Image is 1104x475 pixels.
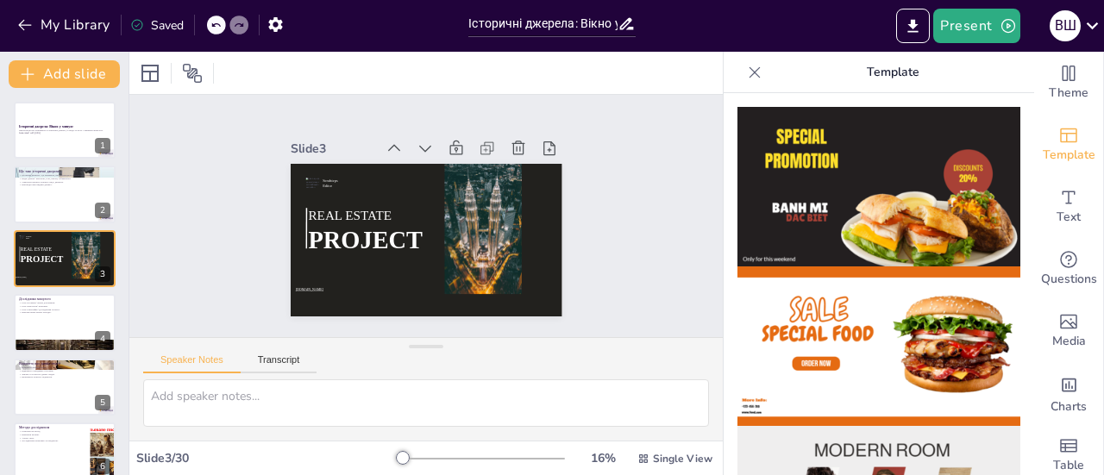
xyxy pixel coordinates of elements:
p: Аналіз ДНК. [19,436,85,440]
span: Charts [1051,397,1087,416]
span: Editor [323,184,332,188]
span: Questions [1041,270,1097,289]
div: 4 [14,294,116,351]
img: thumb-2.png [737,266,1020,426]
img: thumb-1.png [737,107,1020,266]
span: Position [182,63,203,84]
div: Slide 3 / 30 [136,450,399,466]
span: Media [1052,332,1086,351]
div: 1 [95,138,110,153]
button: Present [933,9,1019,43]
span: Template [1043,146,1095,165]
div: Layout [136,59,164,87]
span: PROJECT [21,253,64,264]
p: Презентація про важливість історичних джерел, їх види та роль у вивченні минулого. [19,128,110,132]
span: PROJECT [308,227,423,254]
p: Історичні джерела - це матеріали, які допомагають дізнатися про минуле. [19,173,110,177]
p: Унікальна цінність кожного виду джерела. [19,179,110,183]
button: В Ш [1050,9,1081,43]
span: Text [1057,208,1081,227]
div: 2 [95,203,110,218]
p: Звички та культура давніх людей. [19,372,110,376]
div: Slide 3 [291,141,376,157]
p: Розкопки як метод. [19,430,85,434]
p: Що таке історичні джерела? [19,169,110,174]
div: 2 [14,166,116,222]
p: Дослідження малюнків та предметів. [19,440,85,443]
p: Дослідники минулого [19,297,110,302]
p: Відкриття стародавніх поселень. [19,369,110,372]
button: My Library [13,11,117,39]
div: 3 [95,266,110,282]
span: Sendsteps [323,178,337,183]
span: Table [1053,456,1084,475]
div: 5 [95,395,110,410]
p: Методи дослідження [19,425,85,430]
p: Взаємодія між видами джерел. [19,183,110,186]
div: 4 [95,331,110,347]
div: Add ready made slides [1034,114,1103,176]
div: Saved [130,17,184,34]
p: Види джерел: письмові, усні, речові, зображальні. [19,177,110,180]
p: Template [768,52,1017,93]
strong: Історичні джерела: Вікно у минуле [19,124,73,128]
span: [DOMAIN_NAME] [16,276,26,278]
p: Роль археологів: розкопки. [19,305,110,309]
div: 3 [14,230,116,287]
div: Add charts and graphs [1034,362,1103,424]
span: [DOMAIN_NAME] [295,287,323,291]
input: Insert title [468,11,617,36]
div: Change the overall theme [1034,52,1103,114]
p: Роль етнографів: дослідження культур. [19,308,110,311]
div: 6 [95,459,110,474]
div: Get real-time input from your audience [1034,238,1103,300]
button: Transcript [241,354,317,373]
span: Sendsteps [26,235,32,237]
p: Відкриття знарядь праці. [19,366,110,369]
span: Theme [1049,84,1088,103]
div: 5 [14,359,116,416]
span: Editor [26,237,29,239]
p: Використання різних методів. [19,311,110,315]
p: Роль істориків: аналіз документів. [19,302,110,305]
p: Вивчення архівів. [19,433,85,436]
div: Add text boxes [1034,176,1103,238]
p: Відкриття про давніх людей [19,361,110,366]
div: В Ш [1050,10,1081,41]
button: Add slide [9,60,120,88]
button: Export to PowerPoint [896,9,930,43]
span: REAL ESTATE [308,208,391,222]
div: 16 % [582,450,624,466]
div: Add images, graphics, shapes or video [1034,300,1103,362]
p: Generated with [URL] [19,132,110,135]
span: REAL ESTATE [21,247,52,252]
button: Speaker Notes [143,354,241,373]
p: Важливість кожного відкриття. [19,375,110,378]
span: Single View [653,452,712,466]
div: 1 [14,102,116,159]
